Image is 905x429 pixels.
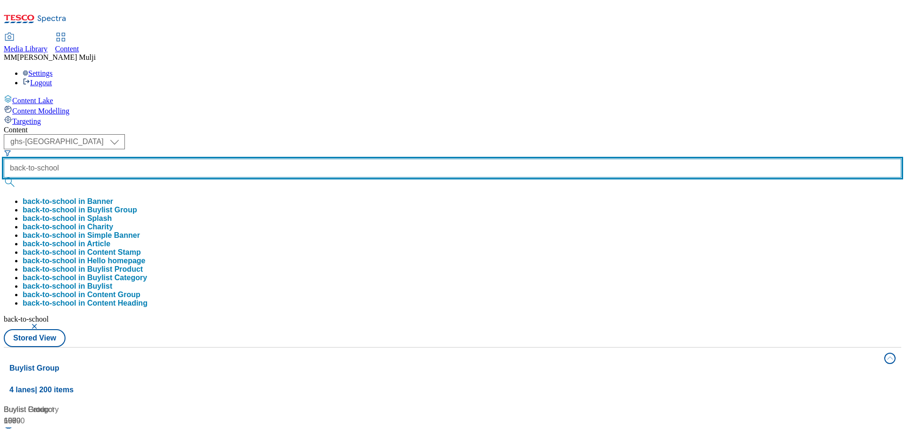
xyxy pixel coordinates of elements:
[23,206,137,214] div: back-to-school in
[23,265,143,274] button: back-to-school in Buylist Product
[23,69,53,77] a: Settings
[23,214,112,223] button: back-to-school in Splash
[4,53,17,61] span: MM
[23,79,52,87] a: Logout
[23,223,113,231] button: back-to-school in Charity
[4,404,316,415] div: Buylist Product
[23,206,137,214] button: back-to-school in Buylist Group
[87,248,141,256] span: Content Stamp
[23,299,148,308] button: back-to-school in Content Heading
[87,291,140,299] span: Content Group
[17,53,96,61] span: [PERSON_NAME] Mulji
[23,231,140,240] button: back-to-school in Simple Banner
[23,197,113,206] button: back-to-school in Banner
[4,105,901,115] a: Content Modelling
[23,257,145,265] button: back-to-school in Hello homepage
[23,240,110,248] button: back-to-school in Article
[87,206,137,214] span: Buylist Group
[4,149,11,157] svg: Search Filters
[4,126,901,134] div: Content
[4,329,66,347] button: Stored View
[23,291,140,299] div: back-to-school in
[23,274,147,282] button: back-to-school in Buylist Category
[9,386,74,394] span: 4 lanes | 200 items
[23,282,112,291] button: back-to-school in Buylist
[4,315,49,323] span: back-to-school
[4,33,48,53] a: Media Library
[4,415,316,427] div: 10000
[55,45,79,53] span: Content
[4,159,901,178] input: Search
[4,348,901,400] button: Buylist Group4 lanes| 200 items
[9,363,879,374] h4: Buylist Group
[55,33,79,53] a: Content
[4,95,901,105] a: Content Lake
[12,117,41,125] span: Targeting
[23,248,141,257] div: back-to-school in
[12,107,69,115] span: Content Modelling
[12,97,53,105] span: Content Lake
[4,45,48,53] span: Media Library
[4,415,122,427] div: 1559
[23,248,141,257] button: back-to-school in Content Stamp
[23,291,140,299] button: back-to-school in Content Group
[4,115,901,126] a: Targeting
[4,404,122,415] div: Buylist Category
